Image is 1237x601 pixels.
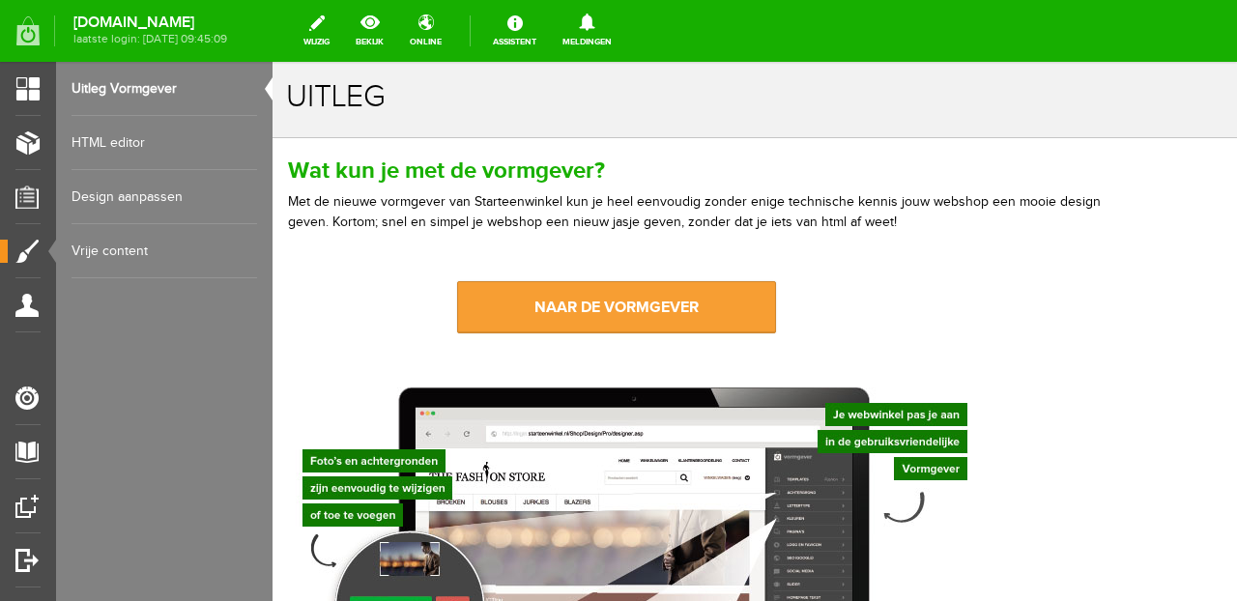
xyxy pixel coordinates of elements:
[15,98,845,121] h2: Wat kun je met de vormgever?
[73,17,227,28] strong: [DOMAIN_NAME]
[72,62,257,116] a: Uitleg Vormgever
[481,10,548,52] a: Assistent
[14,18,951,52] h1: uitleg
[72,224,257,278] a: Vrije content
[72,170,257,224] a: Design aanpassen
[72,116,257,170] a: HTML editor
[398,10,453,52] a: online
[344,10,395,52] a: bekijk
[15,130,845,171] p: Met de nieuwe vormgever van Starteenwinkel kun je heel eenvoudig zonder enige technische kennis j...
[292,10,341,52] a: wijzig
[551,10,623,52] a: Meldingen
[185,219,503,272] a: naar de vormgever
[73,34,227,44] span: laatste login: [DATE] 09:45:09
